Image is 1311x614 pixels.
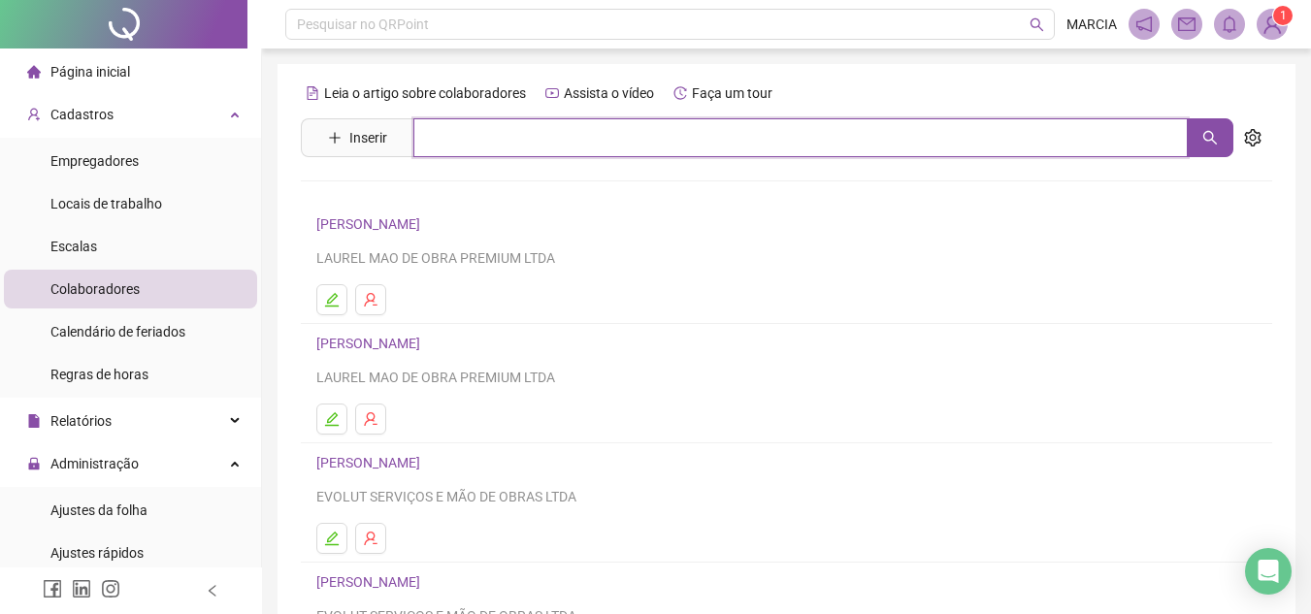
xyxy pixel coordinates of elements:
[1280,9,1287,22] span: 1
[1245,548,1292,595] div: Open Intercom Messenger
[316,216,426,232] a: [PERSON_NAME]
[1202,130,1218,145] span: search
[1258,10,1287,39] img: 94789
[72,579,91,598] span: linkedin
[27,65,41,79] span: home
[50,324,185,339] span: Calendário de feriados
[324,411,340,427] span: edit
[349,127,387,148] span: Inserir
[363,292,378,307] span: user-delete
[316,367,1257,388] div: LAUREL MAO DE OBRA PREMIUM LTDA
[1135,16,1153,33] span: notification
[50,413,112,429] span: Relatórios
[324,85,526,101] span: Leia o artigo sobre colaboradores
[316,486,1257,507] div: EVOLUT SERVIÇOS E MÃO DE OBRAS LTDA
[50,456,139,471] span: Administração
[316,574,426,590] a: [PERSON_NAME]
[306,86,319,100] span: file-text
[692,85,772,101] span: Faça um tour
[1273,6,1293,25] sup: Atualize o seu contato no menu Meus Dados
[27,414,41,428] span: file
[101,579,120,598] span: instagram
[673,86,687,100] span: history
[50,281,140,297] span: Colaboradores
[50,153,139,169] span: Empregadores
[324,292,340,307] span: edit
[328,131,342,145] span: plus
[363,531,378,546] span: user-delete
[1066,14,1117,35] span: MARCIA
[27,108,41,121] span: user-add
[316,336,426,351] a: [PERSON_NAME]
[50,502,147,518] span: Ajustes da folha
[312,122,403,153] button: Inserir
[50,107,114,122] span: Cadastros
[1030,17,1044,32] span: search
[316,247,1257,269] div: LAUREL MAO DE OBRA PREMIUM LTDA
[545,86,559,100] span: youtube
[316,455,426,470] a: [PERSON_NAME]
[1244,129,1262,146] span: setting
[50,64,130,80] span: Página inicial
[50,367,148,382] span: Regras de horas
[50,239,97,254] span: Escalas
[43,579,62,598] span: facebook
[50,545,144,561] span: Ajustes rápidos
[50,196,162,211] span: Locais de trabalho
[1221,16,1238,33] span: bell
[206,584,219,598] span: left
[564,85,654,101] span: Assista o vídeo
[324,531,340,546] span: edit
[27,457,41,470] span: lock
[363,411,378,427] span: user-delete
[1178,16,1196,33] span: mail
